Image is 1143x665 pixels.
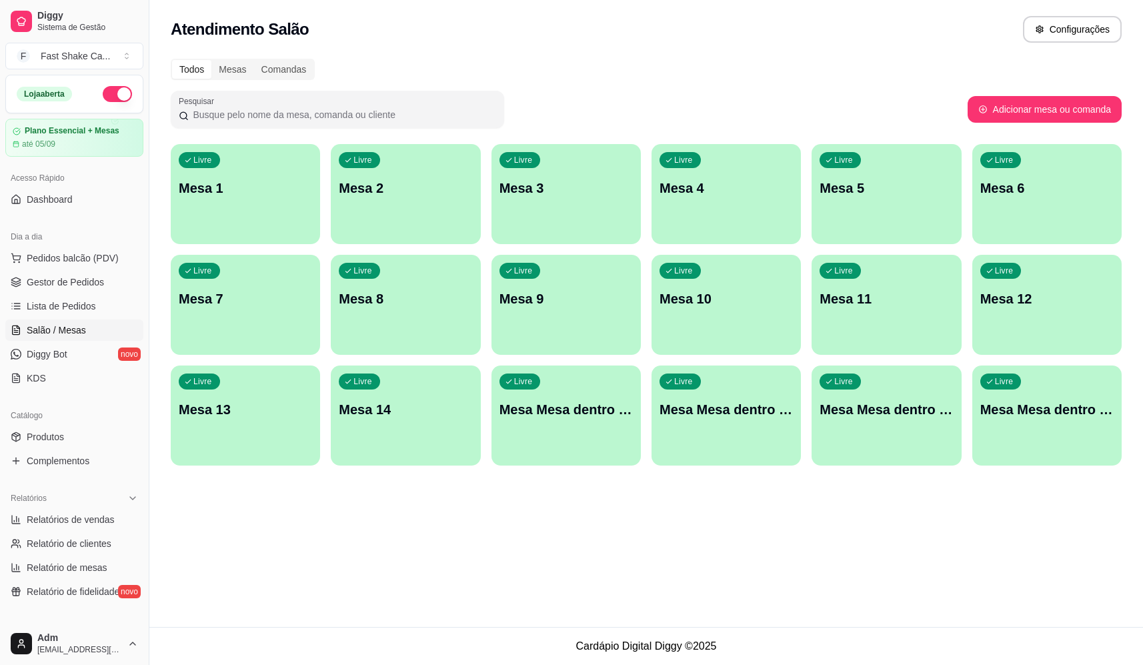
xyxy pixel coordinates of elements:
[171,19,309,40] h2: Atendimento Salão
[980,179,1114,197] p: Mesa 6
[41,49,110,63] div: Fast Shake Ca ...
[5,247,143,269] button: Pedidos balcão (PDV)
[193,376,212,387] p: Livre
[5,167,143,189] div: Acesso Rápido
[149,627,1143,665] footer: Cardápio Digital Diggy © 2025
[660,289,793,308] p: Mesa 10
[5,5,143,37] a: DiggySistema de Gestão
[193,155,212,165] p: Livre
[353,265,372,276] p: Livre
[172,60,211,79] div: Todos
[491,144,641,244] button: LivreMesa 3
[353,155,372,165] p: Livre
[5,426,143,448] a: Produtos
[5,226,143,247] div: Dia a dia
[193,265,212,276] p: Livre
[820,179,953,197] p: Mesa 5
[972,144,1122,244] button: LivreMesa 6
[27,454,89,468] span: Complementos
[331,255,480,355] button: LivreMesa 8
[995,265,1014,276] p: Livre
[1023,16,1122,43] button: Configurações
[514,376,533,387] p: Livre
[5,618,143,640] div: Gerenciar
[27,193,73,206] span: Dashboard
[812,366,961,466] button: LivreMesa Mesa dentro verde
[674,155,693,165] p: Livre
[27,251,119,265] span: Pedidos balcão (PDV)
[674,376,693,387] p: Livre
[491,255,641,355] button: LivreMesa 9
[674,265,693,276] p: Livre
[5,405,143,426] div: Catálogo
[339,289,472,308] p: Mesa 8
[339,400,472,419] p: Mesa 14
[5,368,143,389] a: KDS
[339,179,472,197] p: Mesa 2
[37,632,122,644] span: Adm
[27,561,107,574] span: Relatório de mesas
[27,513,115,526] span: Relatórios de vendas
[189,108,496,121] input: Pesquisar
[972,366,1122,466] button: LivreMesa Mesa dentro vermelha
[5,344,143,365] a: Diggy Botnovo
[995,376,1014,387] p: Livre
[331,366,480,466] button: LivreMesa 14
[27,585,119,598] span: Relatório de fidelidade
[980,400,1114,419] p: Mesa Mesa dentro vermelha
[834,265,853,276] p: Livre
[179,95,219,107] label: Pesquisar
[812,255,961,355] button: LivreMesa 11
[968,96,1122,123] button: Adicionar mesa ou comanda
[27,348,67,361] span: Diggy Bot
[499,289,633,308] p: Mesa 9
[17,87,72,101] div: Loja aberta
[820,400,953,419] p: Mesa Mesa dentro verde
[179,179,312,197] p: Mesa 1
[5,319,143,341] a: Salão / Mesas
[514,155,533,165] p: Livre
[812,144,961,244] button: LivreMesa 5
[652,144,801,244] button: LivreMesa 4
[660,179,793,197] p: Mesa 4
[5,450,143,472] a: Complementos
[980,289,1114,308] p: Mesa 12
[27,299,96,313] span: Lista de Pedidos
[652,366,801,466] button: LivreMesa Mesa dentro laranja
[171,366,320,466] button: LivreMesa 13
[27,372,46,385] span: KDS
[5,119,143,157] a: Plano Essencial + Mesasaté 05/09
[5,581,143,602] a: Relatório de fidelidadenovo
[179,400,312,419] p: Mesa 13
[353,376,372,387] p: Livre
[27,275,104,289] span: Gestor de Pedidos
[27,537,111,550] span: Relatório de clientes
[514,265,533,276] p: Livre
[5,557,143,578] a: Relatório de mesas
[179,289,312,308] p: Mesa 7
[331,144,480,244] button: LivreMesa 2
[103,86,132,102] button: Alterar Status
[995,155,1014,165] p: Livre
[834,376,853,387] p: Livre
[37,644,122,655] span: [EMAIL_ADDRESS][DOMAIN_NAME]
[660,400,793,419] p: Mesa Mesa dentro laranja
[27,323,86,337] span: Salão / Mesas
[499,179,633,197] p: Mesa 3
[491,366,641,466] button: LivreMesa Mesa dentro azul
[22,139,55,149] article: até 05/09
[254,60,314,79] div: Comandas
[5,533,143,554] a: Relatório de clientes
[11,493,47,504] span: Relatórios
[5,509,143,530] a: Relatórios de vendas
[5,295,143,317] a: Lista de Pedidos
[37,22,138,33] span: Sistema de Gestão
[171,255,320,355] button: LivreMesa 7
[5,271,143,293] a: Gestor de Pedidos
[171,144,320,244] button: LivreMesa 1
[17,49,30,63] span: F
[499,400,633,419] p: Mesa Mesa dentro azul
[5,43,143,69] button: Select a team
[211,60,253,79] div: Mesas
[27,430,64,444] span: Produtos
